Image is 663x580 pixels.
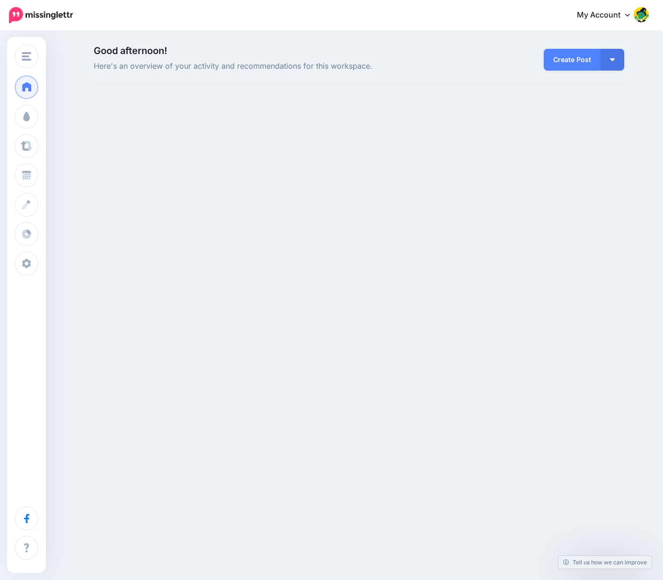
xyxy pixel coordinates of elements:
[610,58,615,61] img: arrow-down-white.png
[94,60,442,72] span: Here's an overview of your activity and recommendations for this workspace.
[22,52,31,61] img: menu.png
[558,556,652,569] a: Tell us how we can improve
[544,49,601,71] a: Create Post
[567,4,649,27] a: My Account
[94,45,167,56] span: Good afternoon!
[9,7,73,23] img: Missinglettr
